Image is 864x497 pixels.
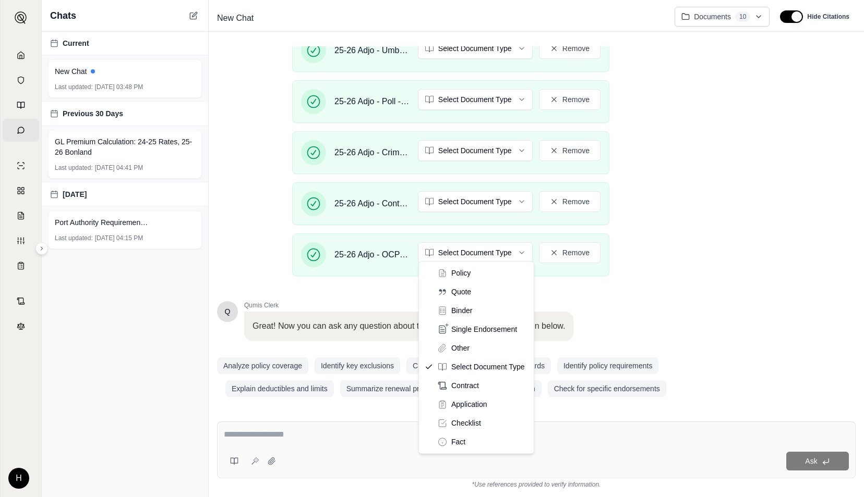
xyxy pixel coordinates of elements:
span: Single Endorsement [451,324,517,334]
span: Contract [451,380,479,391]
span: Checklist [451,418,481,428]
span: Quote [451,287,471,297]
span: Policy [451,268,471,278]
span: Other [451,343,470,353]
span: Select Document Type [451,362,525,372]
span: Application [451,399,487,409]
span: Fact [451,437,465,447]
span: Binder [451,305,472,316]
